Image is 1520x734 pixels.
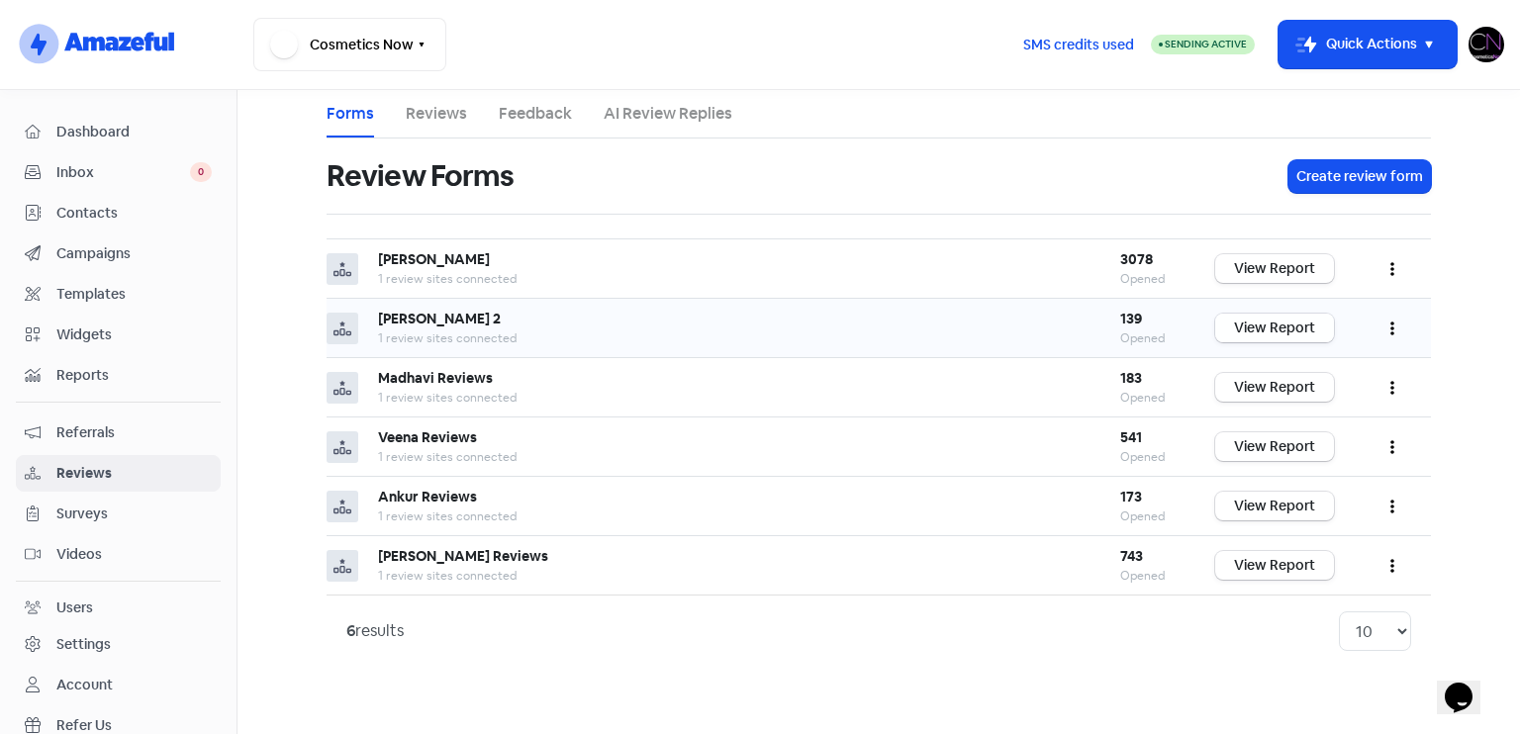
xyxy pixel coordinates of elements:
[378,310,501,327] b: [PERSON_NAME] 2
[378,250,490,268] b: [PERSON_NAME]
[56,422,212,443] span: Referrals
[16,235,221,272] a: Campaigns
[1120,389,1176,407] div: Opened
[327,144,514,208] h1: Review Forms
[1288,160,1431,193] button: Create review form
[16,667,221,703] a: Account
[1120,310,1142,327] b: 139
[378,488,477,505] b: Ankur Reviews
[378,390,517,406] span: 1 review sites connected
[1120,369,1142,387] b: 183
[1120,507,1176,525] div: Opened
[346,620,355,641] strong: 6
[56,675,113,695] div: Account
[56,365,212,386] span: Reports
[56,284,212,305] span: Templates
[378,449,517,465] span: 1 review sites connected
[56,203,212,224] span: Contacts
[16,626,221,663] a: Settings
[56,122,212,142] span: Dashboard
[378,330,517,346] span: 1 review sites connected
[16,455,221,492] a: Reviews
[16,317,221,353] a: Widgets
[1120,448,1176,466] div: Opened
[378,508,517,524] span: 1 review sites connected
[1120,567,1176,585] div: Opened
[1215,551,1334,580] a: View Report
[253,18,446,71] button: Cosmetics Now
[1120,329,1176,347] div: Opened
[1215,492,1334,520] a: View Report
[16,195,221,231] a: Contacts
[1215,373,1334,402] a: View Report
[56,597,93,618] div: Users
[1120,428,1142,446] b: 541
[378,428,477,446] b: Veena Reviews
[56,544,212,565] span: Videos
[16,154,221,191] a: Inbox 0
[56,504,212,524] span: Surveys
[499,102,572,126] a: Feedback
[1215,314,1334,342] a: View Report
[56,634,111,655] div: Settings
[1215,254,1334,283] a: View Report
[1006,33,1151,53] a: SMS credits used
[1151,33,1255,56] a: Sending Active
[16,536,221,573] a: Videos
[346,619,404,643] div: results
[56,324,212,345] span: Widgets
[16,114,221,150] a: Dashboard
[1165,38,1247,50] span: Sending Active
[1023,35,1134,55] span: SMS credits used
[378,568,517,584] span: 1 review sites connected
[1120,547,1143,565] b: 743
[16,590,221,626] a: Users
[1120,270,1176,288] div: Opened
[604,102,732,126] a: AI Review Replies
[1437,655,1500,714] iframe: chat widget
[190,162,212,182] span: 0
[1279,21,1457,68] button: Quick Actions
[1215,432,1334,461] a: View Report
[56,162,190,183] span: Inbox
[327,102,374,126] a: Forms
[16,276,221,313] a: Templates
[56,463,212,484] span: Reviews
[406,102,467,126] a: Reviews
[378,369,493,387] b: Madhavi Reviews
[16,357,221,394] a: Reports
[378,547,548,565] b: [PERSON_NAME] Reviews
[56,243,212,264] span: Campaigns
[378,271,517,287] span: 1 review sites connected
[1120,488,1142,505] b: 173
[1469,27,1504,62] img: User
[16,496,221,532] a: Surveys
[1120,250,1153,268] b: 3078
[16,414,221,451] a: Referrals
